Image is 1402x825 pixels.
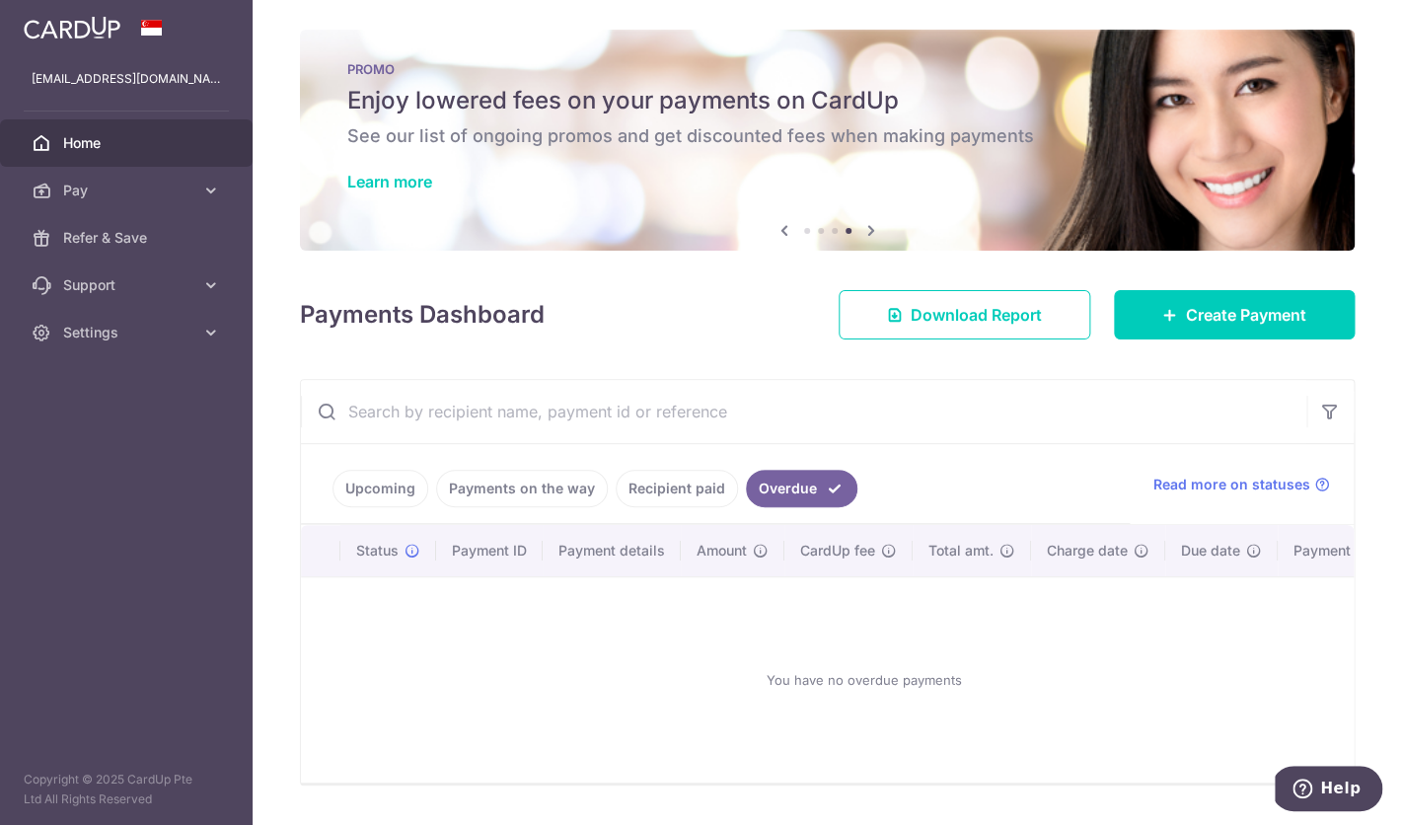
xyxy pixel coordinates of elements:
[332,470,428,507] a: Upcoming
[616,470,738,507] a: Recipient paid
[1153,475,1310,494] span: Read more on statuses
[1153,475,1330,494] a: Read more on statuses
[63,323,193,342] span: Settings
[436,525,543,576] th: Payment ID
[697,541,747,561] span: Amount
[1047,541,1128,561] span: Charge date
[32,69,221,89] p: [EMAIL_ADDRESS][DOMAIN_NAME]
[928,541,994,561] span: Total amt.
[356,541,399,561] span: Status
[436,470,608,507] a: Payments on the way
[63,228,193,248] span: Refer & Save
[63,181,193,200] span: Pay
[300,30,1355,251] img: Latest Promos banner
[911,303,1042,327] span: Download Report
[746,470,857,507] a: Overdue
[347,61,1307,77] p: PROMO
[347,85,1307,116] h5: Enjoy lowered fees on your payments on CardUp
[63,133,193,153] span: Home
[347,124,1307,148] h6: See our list of ongoing promos and get discounted fees when making payments
[1186,303,1306,327] span: Create Payment
[1275,766,1382,815] iframe: Opens a widget where you can find more information
[301,380,1306,443] input: Search by recipient name, payment id or reference
[347,172,432,191] a: Learn more
[1114,290,1355,339] a: Create Payment
[543,525,681,576] th: Payment details
[1181,541,1240,561] span: Due date
[800,541,875,561] span: CardUp fee
[24,16,120,39] img: CardUp
[300,297,545,333] h4: Payments Dashboard
[839,290,1090,339] a: Download Report
[63,275,193,295] span: Support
